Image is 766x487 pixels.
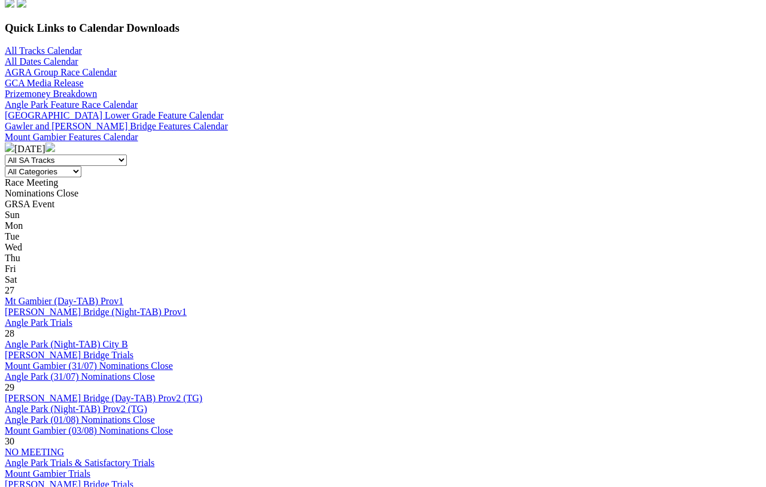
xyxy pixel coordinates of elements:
a: Angle Park Feature Race Calendar [5,99,138,110]
a: Angle Park (Night-TAB) Prov2 (TG) [5,404,147,414]
a: NO MEETING [5,447,64,457]
span: 27 [5,285,14,295]
img: chevron-right-pager-white.svg [45,143,55,152]
span: 29 [5,382,14,392]
a: Gawler and [PERSON_NAME] Bridge Features Calendar [5,121,228,131]
a: Mount Gambier Features Calendar [5,132,138,142]
div: Mon [5,220,761,231]
a: [PERSON_NAME] Bridge Trials [5,350,133,360]
a: GCA Media Release [5,78,84,88]
a: Angle Park (31/07) Nominations Close [5,371,155,382]
div: Sun [5,210,761,220]
a: Mount Gambier (03/08) Nominations Close [5,425,173,435]
a: Mount Gambier Trials [5,468,90,479]
div: GRSA Event [5,199,761,210]
a: AGRA Group Race Calendar [5,67,117,77]
span: 28 [5,328,14,338]
a: All Tracks Calendar [5,46,82,56]
div: Fri [5,264,761,274]
div: Tue [5,231,761,242]
div: Nominations Close [5,188,761,199]
a: Angle Park Trials & Satisfactory Trials [5,458,154,468]
a: Mount Gambier (31/07) Nominations Close [5,361,173,371]
a: Mt Gambier (Day-TAB) Prov1 [5,296,123,306]
a: Angle Park (Night-TAB) City B [5,339,128,349]
div: [DATE] [5,143,761,155]
a: Angle Park Trials [5,317,72,328]
a: [PERSON_NAME] Bridge (Night-TAB) Prov1 [5,307,187,317]
div: Race Meeting [5,177,761,188]
img: chevron-left-pager-white.svg [5,143,14,152]
a: All Dates Calendar [5,56,78,66]
div: Wed [5,242,761,253]
a: [PERSON_NAME] Bridge (Day-TAB) Prov2 (TG) [5,393,202,403]
a: [GEOGRAPHIC_DATA] Lower Grade Feature Calendar [5,110,224,120]
a: Angle Park (01/08) Nominations Close [5,415,155,425]
h3: Quick Links to Calendar Downloads [5,22,761,35]
a: Prizemoney Breakdown [5,89,97,99]
span: 30 [5,436,14,446]
div: Sat [5,274,761,285]
div: Thu [5,253,761,264]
